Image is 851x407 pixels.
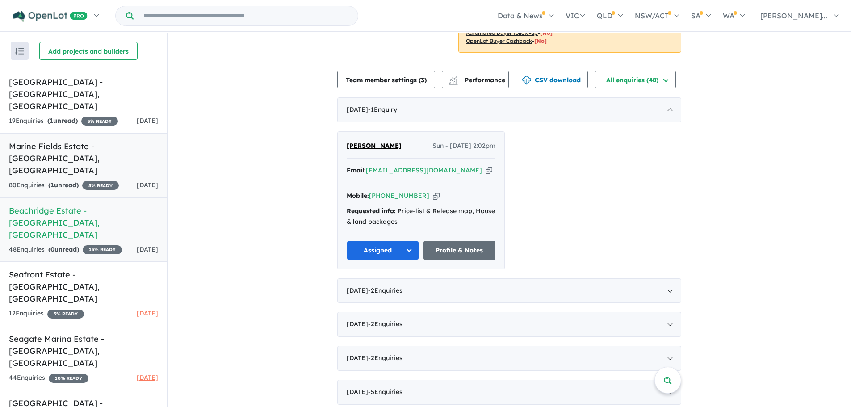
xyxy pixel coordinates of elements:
[595,71,676,88] button: All enquiries (48)
[486,166,492,175] button: Copy
[368,320,402,328] span: - 2 Enquir ies
[450,76,505,84] span: Performance
[9,180,119,191] div: 80 Enquir ies
[9,333,158,369] h5: Seagate Marina Estate - [GEOGRAPHIC_DATA] , [GEOGRAPHIC_DATA]
[347,141,402,151] a: [PERSON_NAME]
[368,354,402,362] span: - 2 Enquir ies
[49,374,88,383] span: 10 % READY
[135,6,356,25] input: Try estate name, suburb, builder or developer
[347,207,396,215] strong: Requested info:
[534,38,547,44] span: [No]
[82,181,119,190] span: 5 % READY
[137,373,158,382] span: [DATE]
[466,29,538,36] u: Automated buyer follow-up
[337,97,681,122] div: [DATE]
[50,117,53,125] span: 1
[137,309,158,317] span: [DATE]
[366,166,482,174] a: [EMAIL_ADDRESS][DOMAIN_NAME]
[13,11,88,22] img: Openlot PRO Logo White
[137,245,158,253] span: [DATE]
[47,310,84,319] span: 5 % READY
[466,38,532,44] u: OpenLot Buyer Cashback
[9,308,84,319] div: 12 Enquir ies
[347,192,369,200] strong: Mobile:
[47,117,78,125] strong: ( unread)
[347,142,402,150] span: [PERSON_NAME]
[9,76,158,112] h5: [GEOGRAPHIC_DATA] - [GEOGRAPHIC_DATA] , [GEOGRAPHIC_DATA]
[347,166,366,174] strong: Email:
[337,71,435,88] button: Team member settings (3)
[433,191,440,201] button: Copy
[540,29,553,36] span: [No]
[516,71,588,88] button: CSV download
[337,312,681,337] div: [DATE]
[337,346,681,371] div: [DATE]
[9,205,158,241] h5: Beachridge Estate - [GEOGRAPHIC_DATA] , [GEOGRAPHIC_DATA]
[337,380,681,405] div: [DATE]
[432,141,495,151] span: Sun - [DATE] 2:02pm
[48,245,79,253] strong: ( unread)
[337,278,681,303] div: [DATE]
[368,105,397,113] span: - 1 Enquir y
[50,245,54,253] span: 0
[83,245,122,254] span: 15 % READY
[368,388,402,396] span: - 5 Enquir ies
[9,116,118,126] div: 19 Enquir ies
[423,241,496,260] a: Profile & Notes
[760,11,827,20] span: [PERSON_NAME]...
[522,76,531,85] img: download icon
[81,117,118,126] span: 5 % READY
[442,71,509,88] button: Performance
[48,181,79,189] strong: ( unread)
[9,373,88,383] div: 44 Enquir ies
[137,117,158,125] span: [DATE]
[369,192,429,200] a: [PHONE_NUMBER]
[449,76,457,81] img: line-chart.svg
[137,181,158,189] span: [DATE]
[347,241,419,260] button: Assigned
[9,140,158,176] h5: Marine Fields Estate - [GEOGRAPHIC_DATA] , [GEOGRAPHIC_DATA]
[368,286,402,294] span: - 2 Enquir ies
[9,244,122,255] div: 48 Enquir ies
[449,79,458,84] img: bar-chart.svg
[421,76,424,84] span: 3
[39,42,138,60] button: Add projects and builders
[15,48,24,55] img: sort.svg
[50,181,54,189] span: 1
[347,206,495,227] div: Price-list & Release map, House & land packages
[9,269,158,305] h5: Seafront Estate - [GEOGRAPHIC_DATA] , [GEOGRAPHIC_DATA]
